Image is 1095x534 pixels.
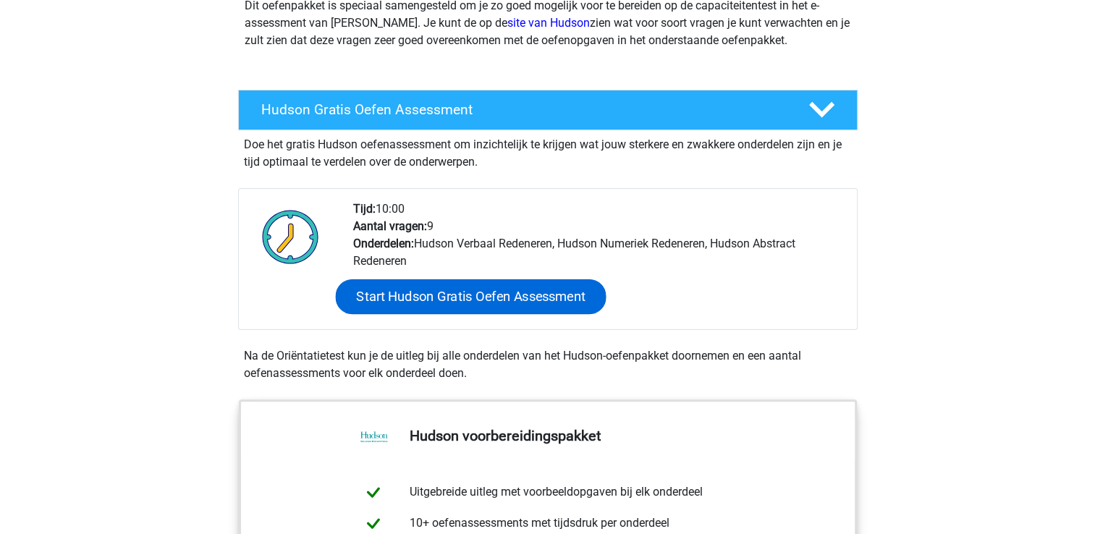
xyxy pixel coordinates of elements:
[353,237,414,250] b: Onderdelen:
[232,90,863,130] a: Hudson Gratis Oefen Assessment
[353,202,376,216] b: Tijd:
[261,101,785,118] h4: Hudson Gratis Oefen Assessment
[507,16,590,30] a: site van Hudson
[238,130,858,171] div: Doe het gratis Hudson oefenassessment om inzichtelijk te krijgen wat jouw sterkere en zwakkere on...
[238,347,858,382] div: Na de Oriëntatietest kun je de uitleg bij alle onderdelen van het Hudson-oefenpakket doornemen en...
[342,200,856,329] div: 10:00 9 Hudson Verbaal Redeneren, Hudson Numeriek Redeneren, Hudson Abstract Redeneren
[254,200,327,273] img: Klok
[335,279,606,314] a: Start Hudson Gratis Oefen Assessment
[353,219,427,233] b: Aantal vragen:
